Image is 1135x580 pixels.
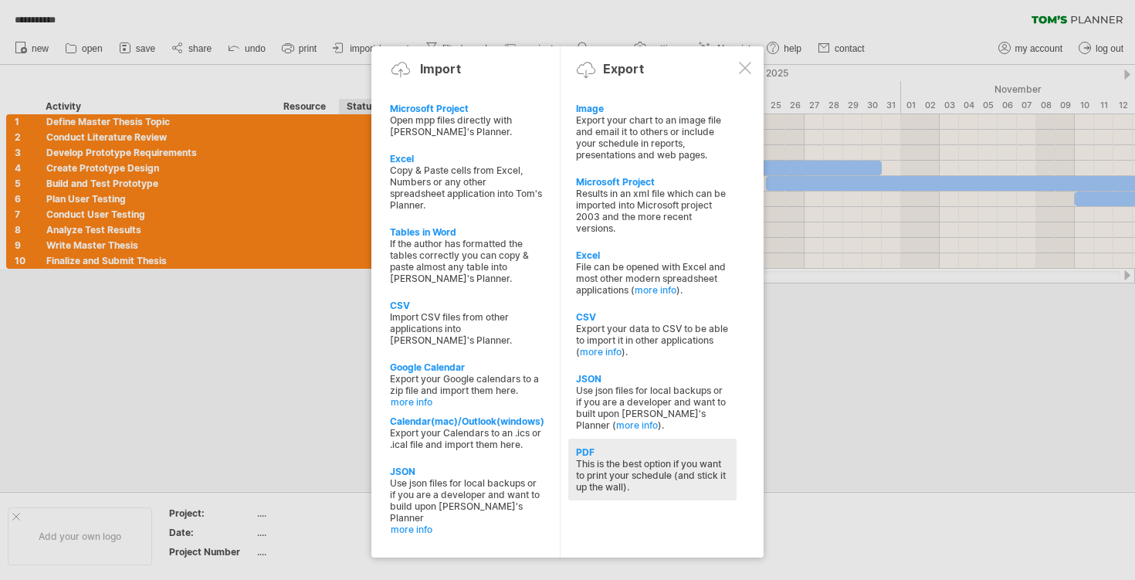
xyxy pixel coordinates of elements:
a: more info [391,396,544,408]
div: Microsoft Project [576,176,729,188]
a: more info [616,419,658,431]
div: Tables in Word [390,226,543,238]
div: This is the best option if you want to print your schedule (and stick it up the wall). [576,458,729,493]
div: Import [420,61,461,76]
div: PDF [576,446,729,458]
div: Use json files for local backups or if you are a developer and want to built upon [PERSON_NAME]'s... [576,385,729,431]
div: JSON [576,373,729,385]
div: File can be opened with Excel and most other modern spreadsheet applications ( ). [576,261,729,296]
div: Excel [390,153,543,165]
div: If the author has formatted the tables correctly you can copy & paste almost any table into [PERS... [390,238,543,284]
div: Results in an xml file which can be imported into Microsoft project 2003 and the more recent vers... [576,188,729,234]
div: Export your data to CSV to be able to import it in other applications ( ). [576,323,729,358]
div: Export [603,61,644,76]
div: Image [576,103,729,114]
div: Export your chart to an image file and email it to others or include your schedule in reports, pr... [576,114,729,161]
div: Excel [576,249,729,261]
a: more info [580,346,622,358]
div: Copy & Paste cells from Excel, Numbers or any other spreadsheet application into Tom's Planner. [390,165,543,211]
div: CSV [576,311,729,323]
a: more info [391,524,544,535]
a: more info [635,284,676,296]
